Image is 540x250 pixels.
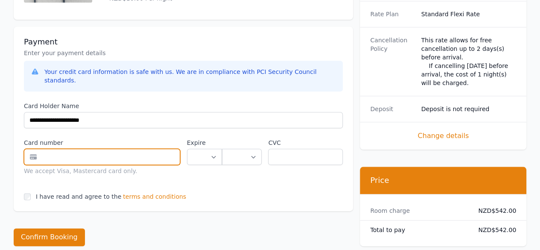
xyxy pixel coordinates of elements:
[370,105,414,113] dt: Deposit
[370,10,414,18] dt: Rate Plan
[14,228,85,246] button: Confirm Booking
[472,206,516,215] dd: NZD$542.00
[370,226,465,234] dt: Total to pay
[24,102,343,110] label: Card Holder Name
[472,226,516,234] dd: NZD$542.00
[24,167,180,175] div: We accept Visa, Mastercard card only.
[24,37,343,47] h3: Payment
[24,138,180,147] label: Card number
[370,131,516,141] span: Change details
[370,36,414,87] dt: Cancellation Policy
[36,193,121,200] label: I have read and agree to the
[123,192,186,201] span: terms and conditions
[370,206,465,215] dt: Room charge
[268,138,343,147] label: CVC
[421,105,516,113] dd: Deposit is not required
[222,138,262,147] label: .
[24,49,343,57] p: Enter your payment details
[370,175,516,185] h3: Price
[187,138,222,147] label: Expire
[421,10,516,18] dd: Standard Flexi Rate
[421,36,516,87] div: This rate allows for free cancellation up to 2 days(s) before arrival. If cancelling [DATE] befor...
[44,68,336,85] div: Your credit card information is safe with us. We are in compliance with PCI Security Council stan...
